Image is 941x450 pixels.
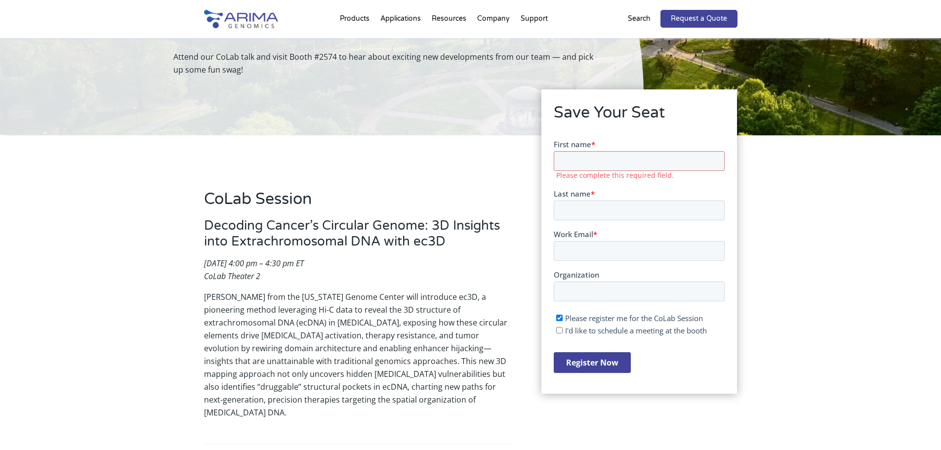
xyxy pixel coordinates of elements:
[628,12,651,25] p: Search
[204,218,512,257] h3: Decoding Cancer’s Circular Genome: 3D Insights into Extrachromosomal DNA with ec3D
[660,10,737,28] a: Request a Quote
[204,188,512,218] h2: CoLab Session
[554,102,725,131] h2: Save Your Seat
[173,50,594,76] p: Attend our CoLab talk and visit Booth #2574 to hear about exciting new developments from our team...
[204,258,304,269] em: [DATE] 4:00 pm – 4:30 pm ET
[554,139,725,381] iframe: Form 1
[204,271,260,282] em: CoLab Theater 2
[204,290,512,419] p: [PERSON_NAME] from the [US_STATE] Genome Center will introduce ec3D, a pioneering method leveragi...
[204,10,278,28] img: Arima-Genomics-logo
